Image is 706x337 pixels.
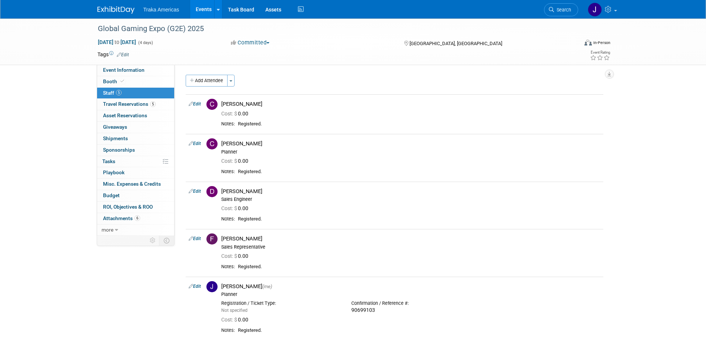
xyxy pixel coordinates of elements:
[554,7,571,13] span: Search
[221,111,251,117] span: 0.00
[410,41,502,46] span: [GEOGRAPHIC_DATA], [GEOGRAPHIC_DATA]
[159,236,174,245] td: Toggle Event Tabs
[103,124,127,130] span: Giveaways
[221,300,340,306] div: Registration / Ticket Type:
[228,39,272,47] button: Committed
[97,110,174,121] a: Asset Reservations
[189,189,201,194] a: Edit
[103,192,120,198] span: Budget
[221,101,600,108] div: [PERSON_NAME]
[221,317,238,323] span: Cost: $
[97,39,136,46] span: [DATE] [DATE]
[351,300,470,306] div: Confirmation / Reference #:
[221,235,600,242] div: [PERSON_NAME]
[97,99,174,110] a: Travel Reservations5
[238,169,600,175] div: Registered.
[544,3,578,16] a: Search
[97,122,174,133] a: Giveaways
[221,205,238,211] span: Cost: $
[103,147,135,153] span: Sponsorships
[97,6,135,14] img: ExhibitDay
[221,205,251,211] span: 0.00
[221,140,600,147] div: [PERSON_NAME]
[103,78,126,84] span: Booth
[97,213,174,224] a: Attachments6
[103,67,145,73] span: Event Information
[103,101,156,107] span: Travel Reservations
[97,167,174,178] a: Playbook
[186,75,228,87] button: Add Attendee
[103,135,128,141] span: Shipments
[206,138,218,149] img: C.jpg
[97,133,174,144] a: Shipments
[206,186,218,197] img: D.jpg
[146,236,159,245] td: Personalize Event Tab Strip
[189,284,201,289] a: Edit
[221,244,600,250] div: Sales Representative
[103,90,122,96] span: Staff
[588,3,602,17] img: Jamie Saenz
[206,99,218,110] img: C.jpg
[97,145,174,156] a: Sponsorships
[103,169,125,175] span: Playbook
[221,317,251,323] span: 0.00
[116,90,122,95] span: 5
[97,179,174,190] a: Misc. Expenses & Credits
[97,51,129,58] td: Tags
[221,308,248,313] span: Not specified
[97,76,174,87] a: Booth
[103,112,147,118] span: Asset Reservations
[143,7,179,13] span: Traka Americas
[221,158,238,164] span: Cost: $
[189,236,201,241] a: Edit
[351,307,470,314] div: 90699103
[221,149,600,155] div: Planner
[97,65,174,76] a: Event Information
[221,253,238,259] span: Cost: $
[189,101,201,107] a: Edit
[117,52,129,57] a: Edit
[221,111,238,117] span: Cost: $
[221,158,251,164] span: 0.00
[221,283,600,290] div: [PERSON_NAME]
[590,51,610,54] div: Event Rating
[135,215,140,221] span: 6
[97,190,174,201] a: Budget
[113,39,120,45] span: to
[137,40,153,45] span: (4 days)
[593,40,610,46] div: In-Person
[150,101,156,107] span: 5
[206,233,218,245] img: F.jpg
[103,215,140,221] span: Attachments
[221,291,600,297] div: Planner
[206,281,218,292] img: J.jpg
[238,121,600,127] div: Registered.
[221,253,251,259] span: 0.00
[97,202,174,213] a: ROI, Objectives & ROO
[103,204,153,210] span: ROI, Objectives & ROO
[221,196,600,202] div: Sales Engineer
[221,264,235,270] div: Notes:
[97,88,174,99] a: Staff5
[221,169,235,175] div: Notes:
[102,227,113,233] span: more
[95,22,567,36] div: Global Gaming Expo (G2E) 2025
[238,264,600,270] div: Registered.
[584,40,592,46] img: Format-Inperson.png
[262,284,272,289] span: (me)
[221,188,600,195] div: [PERSON_NAME]
[97,225,174,236] a: more
[97,156,174,167] a: Tasks
[120,79,124,83] i: Booth reservation complete
[238,327,600,334] div: Registered.
[189,141,201,146] a: Edit
[238,216,600,222] div: Registered.
[102,158,115,164] span: Tasks
[221,216,235,222] div: Notes:
[103,181,161,187] span: Misc. Expenses & Credits
[534,38,611,50] div: Event Format
[221,121,235,127] div: Notes:
[221,327,235,333] div: Notes:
